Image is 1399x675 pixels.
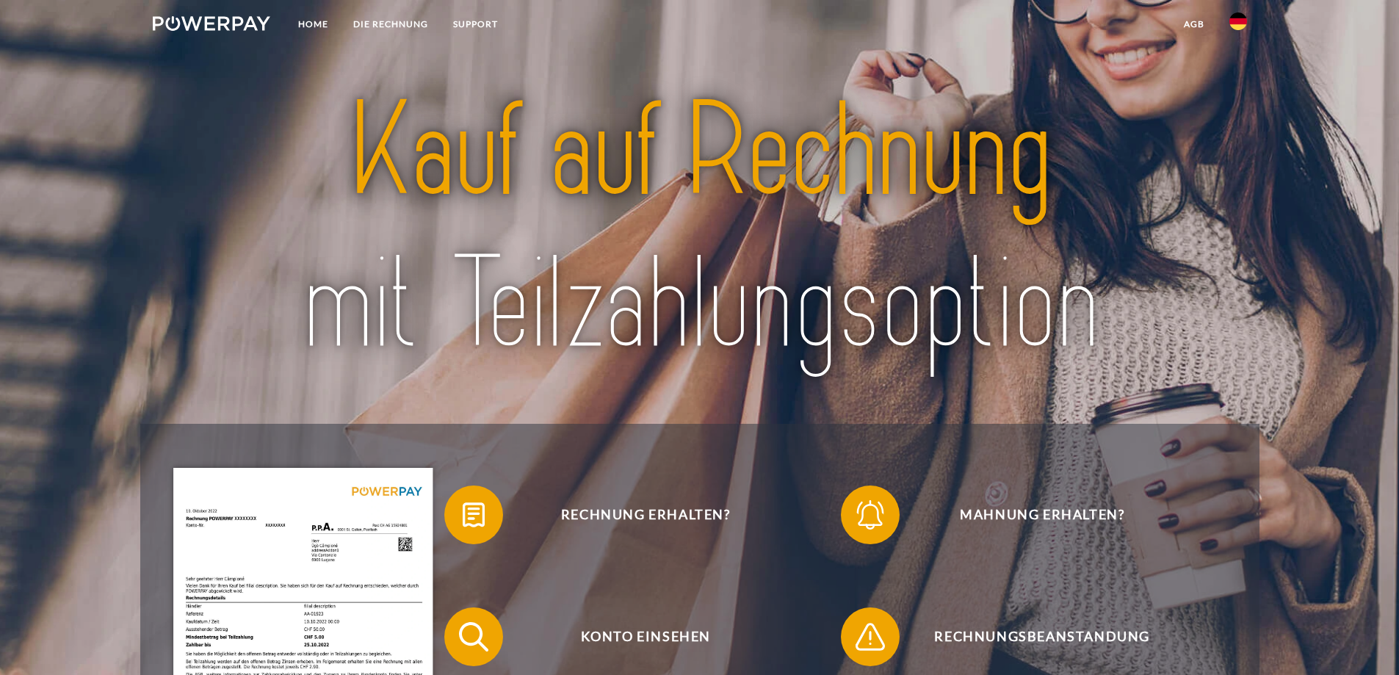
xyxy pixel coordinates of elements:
span: Mahnung erhalten? [862,486,1222,544]
img: qb_search.svg [455,618,492,655]
img: title-powerpay_de.svg [206,68,1193,389]
a: DIE RECHNUNG [341,11,441,37]
a: Home [286,11,341,37]
img: qb_warning.svg [852,618,889,655]
span: Konto einsehen [466,607,825,666]
img: qb_bell.svg [852,497,889,533]
img: qb_bill.svg [455,497,492,533]
button: Mahnung erhalten? [841,486,1223,544]
button: Rechnungsbeanstandung [841,607,1223,666]
span: Rechnung erhalten? [466,486,825,544]
img: de [1229,12,1247,30]
span: Rechnungsbeanstandung [862,607,1222,666]
img: logo-powerpay-white.svg [153,16,271,31]
a: agb [1171,11,1217,37]
button: Rechnung erhalten? [444,486,826,544]
a: SUPPORT [441,11,510,37]
button: Konto einsehen [444,607,826,666]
